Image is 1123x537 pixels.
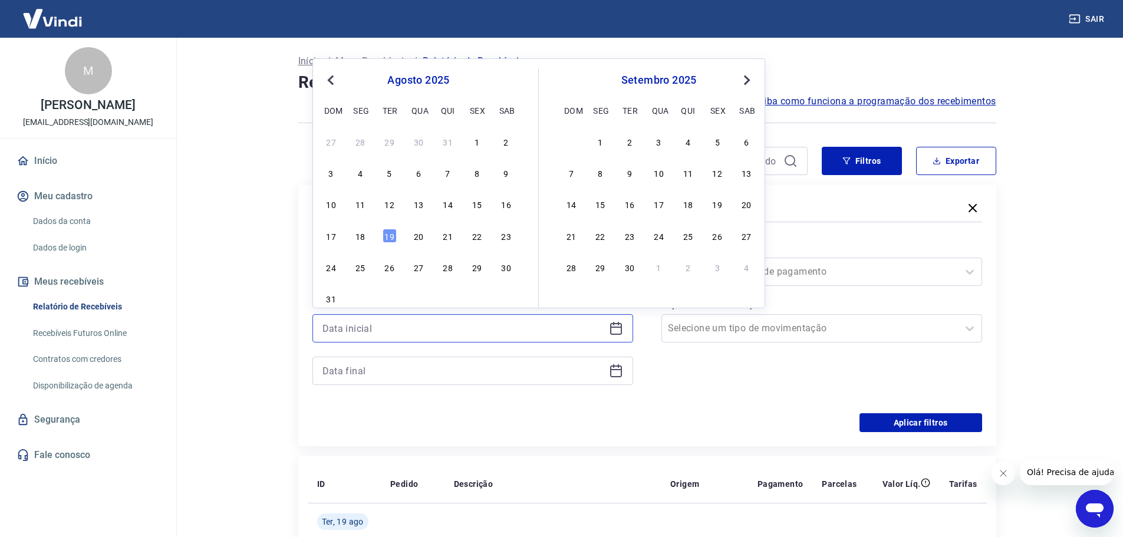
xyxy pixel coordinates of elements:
[564,166,578,180] div: Choose domingo, 7 de setembro de 2025
[470,134,484,149] div: Choose sexta-feira, 1 de agosto de 2025
[593,197,607,211] div: Choose segunda-feira, 15 de setembro de 2025
[322,362,604,380] input: Data final
[322,73,515,87] div: agosto 2025
[411,166,426,180] div: Choose quarta-feira, 6 de agosto de 2025
[652,103,666,117] div: qua
[470,103,484,117] div: sex
[564,229,578,243] div: Choose domingo, 21 de setembro de 2025
[14,1,91,37] img: Vindi
[41,99,135,111] p: [PERSON_NAME]
[670,478,699,490] p: Origem
[441,166,455,180] div: Choose quinta-feira, 7 de agosto de 2025
[383,260,397,274] div: Choose terça-feira, 26 de agosto de 2025
[324,103,338,117] div: dom
[413,54,417,68] p: /
[441,229,455,243] div: Choose quinta-feira, 21 de agosto de 2025
[593,103,607,117] div: seg
[441,291,455,305] div: Choose quinta-feira, 4 de setembro de 2025
[353,134,367,149] div: Choose segunda-feira, 28 de julho de 2025
[822,478,857,490] p: Parcelas
[652,197,666,211] div: Choose quarta-feira, 17 de setembro de 2025
[992,462,1015,485] iframe: Fechar mensagem
[411,260,426,274] div: Choose quarta-feira, 27 de agosto de 2025
[593,229,607,243] div: Choose segunda-feira, 22 de setembro de 2025
[324,260,338,274] div: Choose domingo, 24 de agosto de 2025
[739,260,753,274] div: Choose sábado, 4 de outubro de 2025
[470,197,484,211] div: Choose sexta-feira, 15 de agosto de 2025
[499,197,513,211] div: Choose sábado, 16 de agosto de 2025
[1076,490,1114,528] iframe: Botão para abrir a janela de mensagens
[14,407,162,433] a: Segurança
[564,197,578,211] div: Choose domingo, 14 de setembro de 2025
[28,374,162,398] a: Disponibilização de agenda
[324,73,338,87] button: Previous Month
[499,103,513,117] div: sab
[28,321,162,345] a: Recebíveis Futuros Online
[623,229,637,243] div: Choose terça-feira, 23 de setembro de 2025
[562,73,755,87] div: setembro 2025
[7,8,99,18] span: Olá! Precisa de ajuda?
[14,183,162,209] button: Meu cadastro
[470,291,484,305] div: Choose sexta-feira, 5 de setembro de 2025
[353,291,367,305] div: Choose segunda-feira, 1 de setembro de 2025
[710,229,724,243] div: Choose sexta-feira, 26 de setembro de 2025
[1066,8,1109,30] button: Sair
[28,295,162,319] a: Relatório de Recebíveis
[739,134,753,149] div: Choose sábado, 6 de setembro de 2025
[324,197,338,211] div: Choose domingo, 10 de agosto de 2025
[562,133,755,275] div: month 2025-09
[652,166,666,180] div: Choose quarta-feira, 10 de setembro de 2025
[335,54,409,68] a: Meus Recebíveis
[353,197,367,211] div: Choose segunda-feira, 11 de agosto de 2025
[383,166,397,180] div: Choose terça-feira, 5 de agosto de 2025
[664,241,980,255] label: Forma de Pagamento
[499,229,513,243] div: Choose sábado, 23 de agosto de 2025
[322,516,364,528] span: Ter, 19 ago
[423,54,524,68] p: Relatório de Recebíveis
[758,478,803,490] p: Pagamento
[353,229,367,243] div: Choose segunda-feira, 18 de agosto de 2025
[28,236,162,260] a: Dados de login
[753,94,996,108] a: Saiba como funciona a programação dos recebimentos
[916,147,996,175] button: Exportar
[65,47,112,94] div: M
[739,197,753,211] div: Choose sábado, 20 de setembro de 2025
[353,166,367,180] div: Choose segunda-feira, 4 de agosto de 2025
[411,134,426,149] div: Choose quarta-feira, 30 de julho de 2025
[623,103,637,117] div: ter
[411,229,426,243] div: Choose quarta-feira, 20 de agosto de 2025
[322,319,604,337] input: Data inicial
[411,197,426,211] div: Choose quarta-feira, 13 de agosto de 2025
[710,166,724,180] div: Choose sexta-feira, 12 de setembro de 2025
[1020,459,1114,485] iframe: Mensagem da empresa
[499,260,513,274] div: Choose sábado, 30 de agosto de 2025
[710,197,724,211] div: Choose sexta-feira, 19 de setembro de 2025
[317,478,325,490] p: ID
[882,478,921,490] p: Valor Líq.
[822,147,902,175] button: Filtros
[441,134,455,149] div: Choose quinta-feira, 31 de julho de 2025
[383,229,397,243] div: Choose terça-feira, 19 de agosto de 2025
[383,197,397,211] div: Choose terça-feira, 12 de agosto de 2025
[28,209,162,233] a: Dados da conta
[593,166,607,180] div: Choose segunda-feira, 8 de setembro de 2025
[739,103,753,117] div: sab
[681,103,695,117] div: qui
[441,260,455,274] div: Choose quinta-feira, 28 de agosto de 2025
[470,229,484,243] div: Choose sexta-feira, 22 de agosto de 2025
[739,229,753,243] div: Choose sábado, 27 de setembro de 2025
[298,71,996,94] h4: Relatório de Recebíveis
[949,478,977,490] p: Tarifas
[681,166,695,180] div: Choose quinta-feira, 11 de setembro de 2025
[664,298,980,312] label: Tipo de Movimentação
[383,291,397,305] div: Choose terça-feira, 2 de setembro de 2025
[593,260,607,274] div: Choose segunda-feira, 29 de setembro de 2025
[23,116,153,129] p: [EMAIL_ADDRESS][DOMAIN_NAME]
[623,260,637,274] div: Choose terça-feira, 30 de setembro de 2025
[298,54,322,68] p: Início
[383,134,397,149] div: Choose terça-feira, 29 de julho de 2025
[390,478,418,490] p: Pedido
[353,260,367,274] div: Choose segunda-feira, 25 de agosto de 2025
